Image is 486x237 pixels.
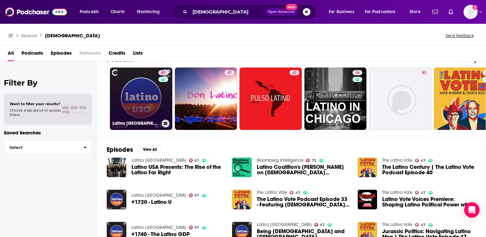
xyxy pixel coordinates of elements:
a: The Latino Vote [382,222,412,227]
img: Latino Vote Voices Premiere: Shaping Latino Political Power with Kevin de León [358,190,377,209]
a: 73 [306,159,316,162]
img: Podchaser - Follow, Share and Rate Podcasts [5,6,67,18]
a: Latino USA Presents: The Rise of the Latino Far Right [131,164,225,175]
a: 67Latino [GEOGRAPHIC_DATA] [110,68,172,130]
button: View All [138,146,161,153]
span: The Latino Vote Podcast Episode 33 - Featuring [DEMOGRAPHIC_DATA] Rebels Founder [PERSON_NAME] [257,196,350,207]
a: 42 [239,68,302,130]
span: 47 [421,191,426,194]
button: open menu [405,7,428,17]
a: 36 [304,68,367,130]
a: Latino Coalition's Barreto on Latino Entrepreneurs (Audio) [257,164,350,175]
input: Search podcasts, credits, & more... [190,7,265,17]
img: The Latino Century | The Latino Vote Podcast Episode 40 [358,158,377,177]
a: 41 [419,70,429,75]
img: Latino Coalition's Barreto on Latino Entrepreneurs (Audio) [232,158,252,177]
span: Select [4,145,78,150]
a: Episodes [51,48,72,61]
a: 67 [189,225,199,229]
a: 47 [415,159,426,162]
button: open menu [75,7,107,17]
a: Latino USA [131,225,186,230]
button: open menu [324,7,362,17]
svg: Add a profile image [473,5,478,10]
a: The Latino Century | The Latino Vote Podcast Episode 40 [382,164,475,175]
span: 47 [421,159,426,162]
span: Open Advanced [268,10,295,14]
span: Latino Vote Voices Premiere: Shaping Latino Political Power with [PERSON_NAME] [382,196,475,207]
img: Latino USA Presents: The Rise of the Latino Far Right [107,158,126,177]
button: open menu [361,7,405,17]
span: 41 [422,70,426,76]
span: 67 [320,223,325,226]
a: 67 [158,70,168,75]
button: Send feedback [444,33,476,38]
h3: [DEMOGRAPHIC_DATA] [45,32,100,39]
a: Podcasts [22,48,43,61]
a: The Latino Vote [382,158,412,163]
a: 67 [189,193,199,197]
a: 47 [175,68,237,130]
a: 47 [415,223,426,227]
p: Saved Searches [4,130,92,136]
a: Show notifications dropdown [430,6,441,17]
span: 47 [421,223,426,226]
a: All [8,48,14,61]
span: Logged in as adrian.villarreal [464,5,478,19]
span: 67 [194,226,199,229]
a: The Latino Vote [382,190,412,195]
a: Bloomberg Intelligence [257,158,303,163]
a: 67 [189,159,199,162]
button: Select [4,140,92,155]
a: EpisodesView All [107,146,161,154]
a: 47 [415,191,426,195]
span: Podcasts [80,7,99,16]
span: 47 [295,191,300,194]
a: The Latino Vote Podcast Episode 33 - Featuring Latino Rebels Founder Julio Varela [257,196,350,207]
span: 47 [227,70,232,76]
a: 47 [290,191,300,195]
span: Charts [111,7,124,16]
a: Show notifications dropdown [446,6,456,17]
span: 67 [194,159,199,162]
span: 67 [194,194,199,197]
span: 42 [292,70,297,76]
h3: Search [21,32,37,39]
button: Show profile menu [464,5,478,19]
a: #1720 - Latino U [131,199,172,205]
span: Choose a tab above to access filters. [10,108,60,117]
a: Latino Vote Voices Premiere: Shaping Latino Political Power with Kevin de León [382,196,475,207]
a: Charts [106,7,128,17]
span: Latino Coalition's [PERSON_NAME] on [DEMOGRAPHIC_DATA] Entrepreneurs (Audio) [257,164,350,175]
a: 36 [353,70,362,75]
img: The Latino Vote Podcast Episode 33 - Featuring Latino Rebels Founder Julio Varela [232,190,252,209]
a: Latino USA [131,193,186,198]
span: More [410,7,420,16]
span: For Podcasters [365,7,396,16]
div: Open Intercom Messenger [464,202,480,218]
h2: Episodes [107,146,133,154]
a: Credits [109,48,125,61]
span: 73 [312,159,316,162]
a: Latino USA [257,222,312,227]
button: open menu [132,7,168,17]
a: #1740 - The Latino GDP [131,232,190,237]
a: Lists [133,48,143,61]
img: #1720 - Latino U [107,190,126,209]
span: 67 [161,70,166,76]
span: Want to filter your results? [10,102,60,106]
a: 47 [225,70,234,75]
